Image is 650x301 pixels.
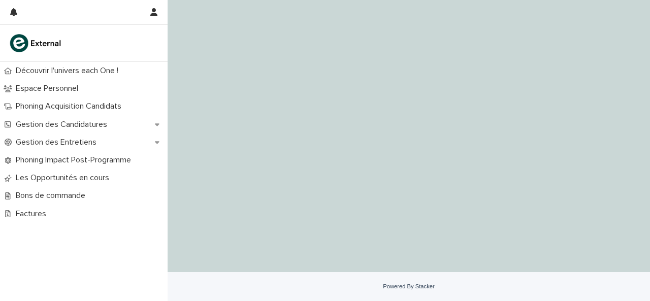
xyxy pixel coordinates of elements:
[12,155,139,165] p: Phoning Impact Post-Programme
[12,209,54,219] p: Factures
[12,66,126,76] p: Découvrir l'univers each One !
[8,33,64,53] img: bc51vvfgR2QLHU84CWIQ
[12,102,129,111] p: Phoning Acquisition Candidats
[12,120,115,129] p: Gestion des Candidatures
[12,173,117,183] p: Les Opportunités en cours
[12,191,93,200] p: Bons de commande
[12,84,86,93] p: Espace Personnel
[12,138,105,147] p: Gestion des Entretiens
[383,283,434,289] a: Powered By Stacker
